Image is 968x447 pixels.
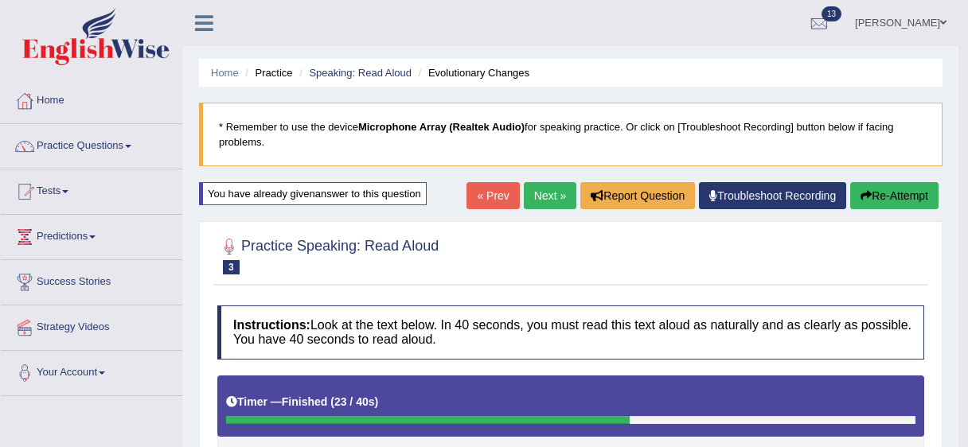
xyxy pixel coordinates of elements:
[1,79,182,119] a: Home
[282,395,328,408] b: Finished
[1,169,182,209] a: Tests
[211,67,239,79] a: Home
[223,260,240,274] span: 3
[1,260,182,300] a: Success Stories
[199,182,427,205] div: You have already given answer to this question
[524,182,576,209] a: Next »
[241,65,292,80] li: Practice
[1,124,182,164] a: Practice Questions
[358,121,525,133] b: Microphone Array (Realtek Audio)
[375,395,379,408] b: )
[199,103,943,166] blockquote: * Remember to use the device for speaking practice. Or click on [Troubleshoot Recording] button b...
[334,395,375,408] b: 23 / 40s
[699,182,846,209] a: Troubleshoot Recording
[850,182,939,209] button: Re-Attempt
[822,6,841,21] span: 13
[580,182,695,209] button: Report Question
[1,215,182,255] a: Predictions
[217,305,924,359] h4: Look at the text below. In 40 seconds, you must read this text aloud as naturally and as clearly ...
[226,396,378,408] h5: Timer —
[1,305,182,345] a: Strategy Videos
[330,395,334,408] b: (
[309,67,412,79] a: Speaking: Read Aloud
[415,65,529,80] li: Evolutionary Changes
[217,235,439,274] h2: Practice Speaking: Read Aloud
[233,318,310,332] b: Instructions:
[1,351,182,391] a: Your Account
[466,182,519,209] a: « Prev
